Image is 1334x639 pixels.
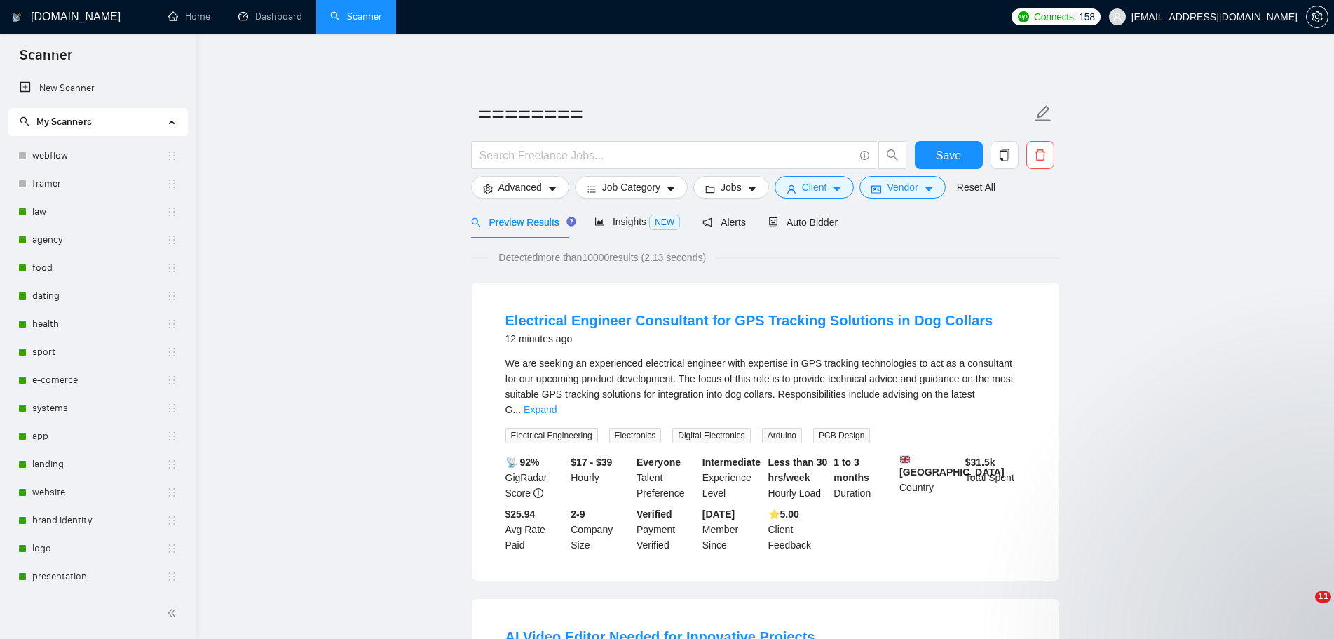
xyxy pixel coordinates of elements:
span: holder [166,571,177,582]
div: Member Since [700,506,765,553]
span: copy [991,149,1018,161]
div: Client Feedback [765,506,831,553]
div: Tooltip anchor [565,215,578,228]
span: double-left [167,606,181,620]
span: Arduino [762,428,802,443]
li: app [8,422,187,450]
span: My Scanners [20,116,92,128]
a: setting [1306,11,1328,22]
span: Jobs [721,180,742,195]
a: agency [32,226,166,254]
div: Talent Preference [634,455,700,501]
span: holder [166,318,177,330]
span: holder [166,375,177,386]
button: setting [1306,6,1328,28]
a: landing [32,450,166,478]
span: Digital Electronics [672,428,750,443]
button: settingAdvancedcaret-down [471,176,569,199]
span: Vendor [887,180,918,195]
b: $17 - $39 [571,457,612,468]
span: holder [166,234,177,245]
span: 11 [1315,591,1331,603]
b: 📡 92% [505,457,540,468]
span: area-chart [594,217,604,227]
a: systems [32,394,166,422]
a: Reset All [957,180,995,195]
span: notification [702,217,712,227]
li: health [8,310,187,338]
span: bars [587,184,597,194]
div: We are seeking an experienced electrical engineer with expertise in GPS tracking technologies to ... [505,356,1026,417]
span: search [879,149,906,161]
button: folderJobscaret-down [693,176,769,199]
span: Client [802,180,827,195]
span: holder [166,290,177,302]
span: holder [166,403,177,414]
span: caret-down [832,184,842,194]
span: delete [1027,149,1054,161]
button: copy [991,141,1019,169]
span: robot [768,217,778,227]
a: app [32,422,166,450]
span: setting [1307,11,1328,22]
a: food [32,254,166,282]
span: Insights [594,216,680,227]
span: holder [166,347,177,358]
b: ⭐️ 5.00 [768,509,799,520]
span: user [787,184,796,194]
a: New Scanner [20,74,176,102]
a: sport [32,338,166,366]
span: search [471,217,481,227]
a: health [32,310,166,338]
span: idcard [871,184,881,194]
b: $25.94 [505,509,536,520]
span: holder [166,262,177,274]
b: Verified [637,509,672,520]
span: holder [166,431,177,442]
span: folder [705,184,715,194]
a: brand identity [32,506,166,534]
li: e-comerce [8,366,187,394]
a: searchScanner [330,11,382,22]
input: Search Freelance Jobs... [479,147,854,164]
span: Advanced [498,180,542,195]
span: 158 [1079,9,1094,25]
img: logo [12,6,22,29]
a: e-comerce [32,366,166,394]
span: info-circle [860,151,869,160]
li: brand identity [8,506,187,534]
a: law [32,198,166,226]
a: presentation [32,563,166,591]
span: setting [483,184,493,194]
b: Less than 30 hrs/week [768,457,828,483]
button: barsJob Categorycaret-down [575,176,688,199]
b: [DATE] [702,509,735,520]
div: Experience Level [700,455,765,501]
b: 2-9 [571,509,585,520]
li: logo [8,534,187,563]
li: framer [8,170,187,198]
span: Electronics [609,428,662,443]
button: Save [915,141,983,169]
li: dating [8,282,187,310]
a: dating [32,282,166,310]
li: website [8,478,187,506]
li: webflow [8,142,187,170]
span: search [20,116,29,126]
li: landing [8,450,187,478]
div: 12 minutes ago [505,330,993,347]
b: $ 31.5k [965,457,995,468]
div: Company Size [568,506,634,553]
span: holder [166,459,177,470]
img: 🇬🇧 [900,455,910,464]
span: holder [166,515,177,526]
div: Payment Verified [634,506,700,553]
span: My Scanners [36,116,92,128]
span: NEW [649,215,680,230]
a: dashboardDashboard [238,11,302,22]
b: Everyone [637,457,681,468]
span: holder [166,178,177,189]
span: user [1112,12,1122,22]
span: Detected more than 10000 results (2.13 seconds) [489,250,716,265]
span: holder [166,150,177,161]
